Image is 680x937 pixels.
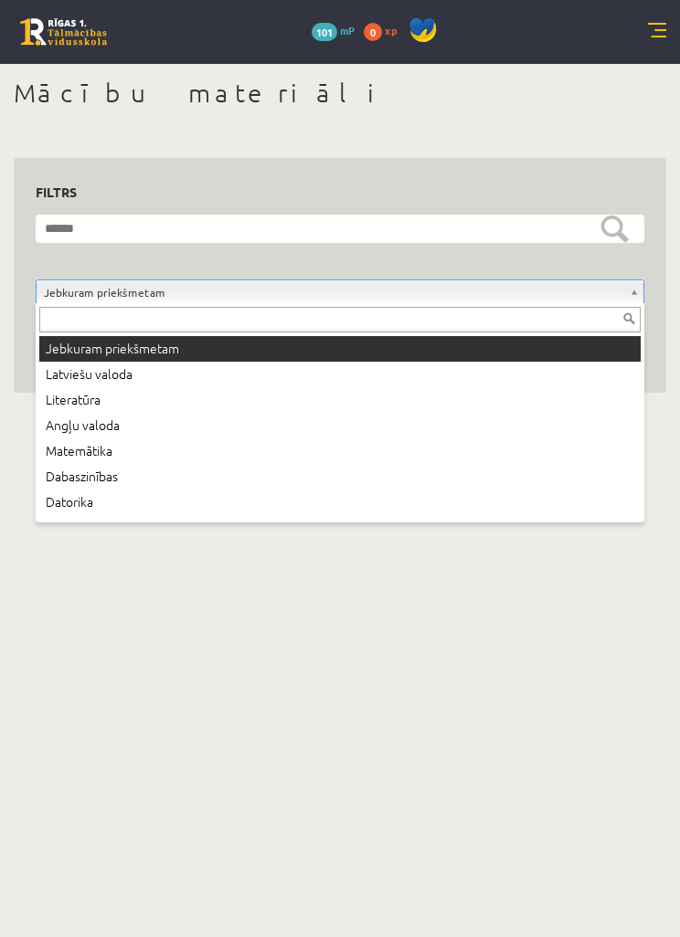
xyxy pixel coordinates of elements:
div: Sports un veselība [39,515,641,541]
div: Datorika [39,490,641,515]
div: Latviešu valoda [39,362,641,387]
div: Matemātika [39,438,641,464]
div: Literatūra [39,387,641,413]
div: Dabaszinības [39,464,641,490]
div: Angļu valoda [39,413,641,438]
div: Jebkuram priekšmetam [39,336,641,362]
